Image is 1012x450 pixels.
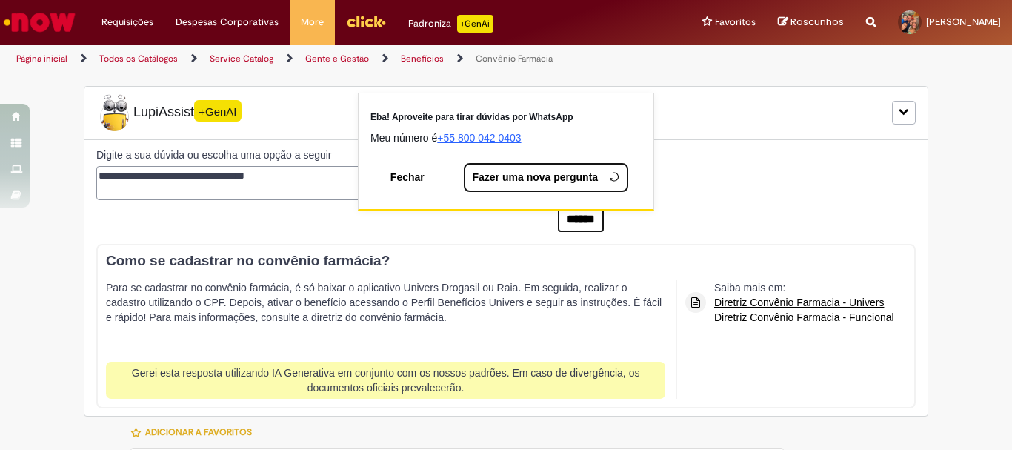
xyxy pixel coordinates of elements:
[778,16,844,30] a: Rascunhos
[457,15,493,33] p: +GenAi
[926,16,1001,28] span: [PERSON_NAME]
[1,7,78,37] img: ServiceNow
[101,15,153,30] span: Requisições
[464,163,629,192] button: Fazer uma nova pergunta
[11,45,664,73] ul: Trilhas de página
[176,15,279,30] span: Despesas Corporativas
[715,15,756,30] span: Favoritos
[790,15,844,29] span: Rascunhos
[16,53,67,64] a: Página inicial
[99,53,178,64] a: Todos os Catálogos
[106,254,894,269] h3: Como se cadastrar no convênio farmácia?
[437,132,521,144] a: +55 800 042 0403
[473,170,599,185] span: Fazer uma nova pergunta
[301,15,324,30] span: More
[401,53,444,64] a: Benefícios
[130,417,260,448] button: Adicionar a Favoritos
[408,15,493,33] div: Padroniza
[106,362,665,399] div: Gerei esta resposta utilizando IA Generativa em conjunto com os nossos padrões. Em caso de diverg...
[210,53,273,64] a: Service Catalog
[370,111,642,124] p: Eba! Aproveite para tirar dúvidas por WhatsApp
[714,295,894,310] a: Diretriz Convênio Farmacia - Univers
[370,130,642,145] p: Meu número é
[305,53,369,64] a: Gente e Gestão
[384,166,431,188] button: Fechar
[145,426,252,438] span: Adicionar a Favoritos
[714,310,894,325] a: Diretriz Convênio Farmacia - Funcional
[714,280,894,325] div: Saiba mais em:
[476,53,553,64] a: Convênio Farmácia
[106,280,665,354] p: Para se cadastrar no convênio farmácia, é só baixar o aplicativo Univers Drogasil ou Raia. Em seg...
[346,10,386,33] img: click_logo_yellow_360x200.png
